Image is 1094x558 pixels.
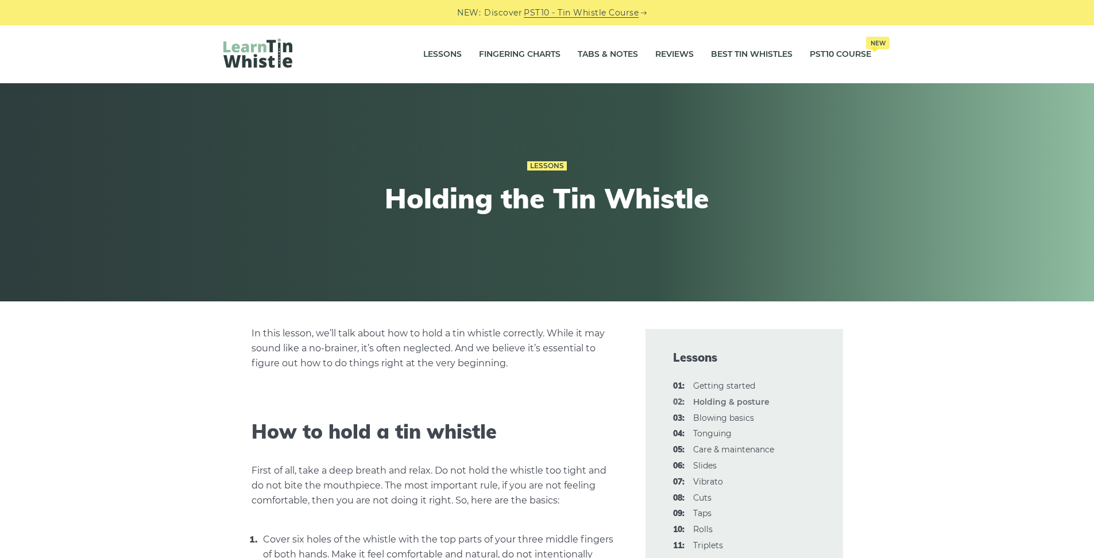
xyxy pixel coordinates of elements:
[423,40,462,69] a: Lessons
[673,350,815,366] span: Lessons
[810,40,871,69] a: PST10 CourseNew
[336,182,759,215] h1: Holding the Tin Whistle
[693,460,717,471] a: 06:Slides
[673,443,685,457] span: 05:
[693,444,774,455] a: 05:Care & maintenance
[223,38,292,68] img: LearnTinWhistle.com
[655,40,694,69] a: Reviews
[527,161,567,170] a: Lessons
[252,326,618,371] p: In this lesson, we’ll talk about how to hold a tin whistle correctly. While it may sound like a n...
[673,523,685,537] span: 10:
[693,381,755,391] a: 01:Getting started
[673,475,685,489] span: 07:
[693,493,712,503] a: 08:Cuts
[673,539,685,553] span: 11:
[693,524,713,534] a: 10:Rolls
[252,463,618,508] p: First of all, take a deep breath and relax. Do not hold the whistle too tight and do not bite the...
[673,412,685,425] span: 03:
[866,37,890,49] span: New
[578,40,638,69] a: Tabs & Notes
[673,491,685,505] span: 08:
[711,40,793,69] a: Best Tin Whistles
[673,459,685,473] span: 06:
[693,397,770,407] strong: Holding & posture
[673,396,685,409] span: 02:
[673,379,685,393] span: 01:
[693,476,723,487] a: 07:Vibrato
[673,507,685,521] span: 09:
[479,40,560,69] a: Fingering Charts
[673,427,685,441] span: 04:
[252,420,618,444] h2: How to hold a tin whistle
[693,508,712,518] a: 09:Taps
[693,540,723,551] a: 11:Triplets
[693,413,754,423] a: 03:Blowing basics
[693,428,732,439] a: 04:Tonguing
